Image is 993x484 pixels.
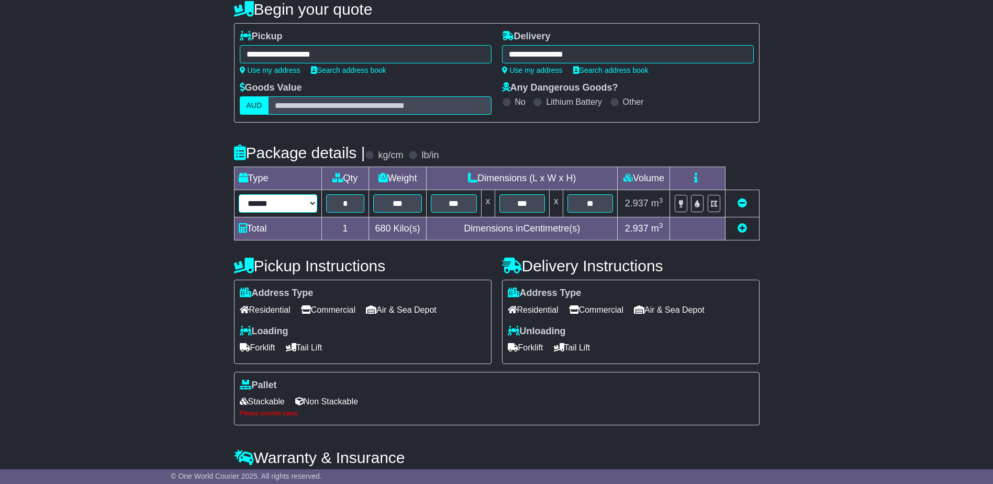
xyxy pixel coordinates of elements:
label: Any Dangerous Goods? [502,82,618,94]
span: 2.937 [625,198,649,208]
label: Delivery [502,31,551,42]
label: No [515,97,526,107]
span: Stackable [240,393,285,410]
a: Use my address [240,66,300,74]
td: Total [234,217,321,240]
a: Use my address [502,66,563,74]
label: Goods Value [240,82,302,94]
td: x [549,190,563,217]
span: Forklift [240,339,275,356]
td: Volume [618,167,670,190]
span: Air & Sea Depot [634,302,705,318]
td: Weight [369,167,427,190]
label: Address Type [508,288,582,299]
label: Lithium Battery [546,97,602,107]
span: Residential [240,302,291,318]
div: Please provide value [240,410,754,417]
span: © One World Courier 2025. All rights reserved. [171,472,322,480]
span: Commercial [301,302,355,318]
span: Air & Sea Depot [366,302,437,318]
a: Search address book [311,66,386,74]
sup: 3 [659,222,663,229]
a: Add new item [738,223,747,234]
td: Type [234,167,321,190]
h4: Pickup Instructions [234,257,492,274]
label: lb/in [421,150,439,161]
span: Forklift [508,339,543,356]
td: 1 [321,217,369,240]
sup: 3 [659,196,663,204]
h4: Warranty & Insurance [234,449,760,466]
label: Address Type [240,288,314,299]
td: x [481,190,495,217]
label: kg/cm [378,150,403,161]
span: 680 [375,223,391,234]
a: Search address book [573,66,649,74]
label: Pallet [240,380,277,391]
span: Residential [508,302,559,318]
span: Tail Lift [286,339,322,356]
label: Loading [240,326,288,337]
label: Pickup [240,31,283,42]
h4: Delivery Instructions [502,257,760,274]
h4: Begin your quote [234,1,760,18]
label: Unloading [508,326,566,337]
span: Tail Lift [554,339,590,356]
td: Qty [321,167,369,190]
span: m [651,223,663,234]
td: Dimensions in Centimetre(s) [427,217,618,240]
label: Other [623,97,644,107]
h4: Package details | [234,144,365,161]
label: AUD [240,96,269,115]
span: m [651,198,663,208]
span: 2.937 [625,223,649,234]
span: Commercial [569,302,623,318]
td: Dimensions (L x W x H) [427,167,618,190]
td: Kilo(s) [369,217,427,240]
span: Non Stackable [295,393,358,410]
a: Remove this item [738,198,747,208]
